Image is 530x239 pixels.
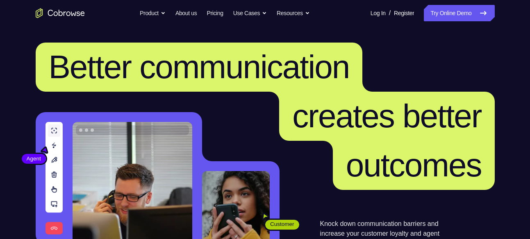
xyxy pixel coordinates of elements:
[36,8,85,18] a: Go to the home page
[233,5,267,21] button: Use Cases
[49,49,350,85] span: Better communication
[292,98,481,134] span: creates better
[424,5,494,21] a: Try Online Demo
[389,8,391,18] span: /
[371,5,386,21] a: Log In
[277,5,310,21] button: Resources
[175,5,197,21] a: About us
[207,5,223,21] a: Pricing
[394,5,414,21] a: Register
[346,147,482,183] span: outcomes
[140,5,166,21] button: Product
